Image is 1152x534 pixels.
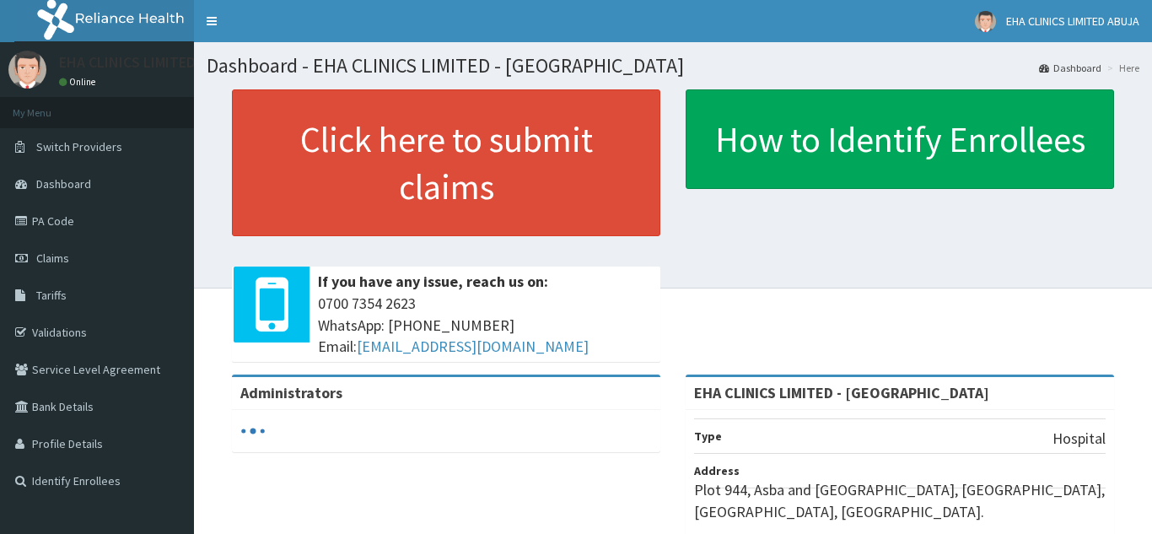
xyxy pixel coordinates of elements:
a: [EMAIL_ADDRESS][DOMAIN_NAME] [357,337,589,356]
a: How to Identify Enrollees [686,89,1114,189]
b: Address [694,463,740,478]
a: Dashboard [1039,61,1101,75]
span: EHA CLINICS LIMITED ABUJA [1006,13,1139,29]
span: Dashboard [36,176,91,191]
strong: EHA CLINICS LIMITED - [GEOGRAPHIC_DATA] [694,383,989,402]
span: Switch Providers [36,139,122,154]
p: EHA CLINICS LIMITED ABUJA [59,55,241,70]
b: If you have any issue, reach us on: [318,272,548,291]
li: Here [1103,61,1139,75]
img: User Image [8,51,46,89]
b: Type [694,429,722,444]
p: Hospital [1052,428,1106,450]
h1: Dashboard - EHA CLINICS LIMITED - [GEOGRAPHIC_DATA] [207,55,1139,77]
span: Tariffs [36,288,67,303]
img: User Image [975,11,996,32]
a: Online [59,76,100,88]
svg: audio-loading [240,418,266,444]
a: Click here to submit claims [232,89,660,236]
span: 0700 7354 2623 WhatsApp: [PHONE_NUMBER] Email: [318,293,652,358]
p: Plot 944, Asba and [GEOGRAPHIC_DATA], [GEOGRAPHIC_DATA], [GEOGRAPHIC_DATA], [GEOGRAPHIC_DATA]. [694,479,1106,522]
b: Administrators [240,383,342,402]
span: Claims [36,251,69,266]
